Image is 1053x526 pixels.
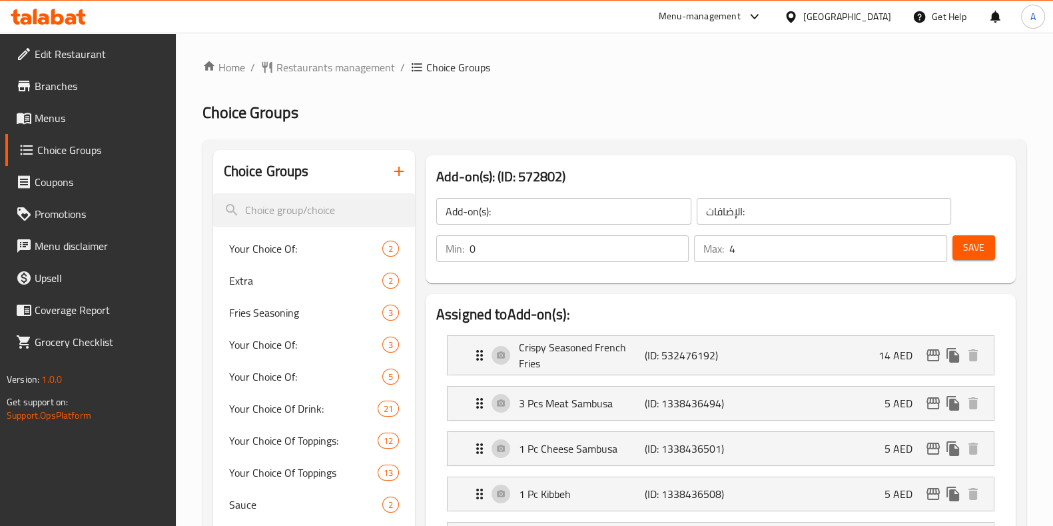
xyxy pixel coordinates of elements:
span: 3 [383,307,398,319]
a: Branches [5,70,176,102]
span: 21 [378,403,398,415]
a: Promotions [5,198,176,230]
li: Expand [436,330,1005,381]
button: duplicate [943,484,963,504]
span: Your Choice Of: [229,369,382,385]
span: 3 [383,339,398,351]
span: Sauce [229,497,382,513]
p: 5 AED [884,395,923,411]
p: (ID: 1338436508) [645,486,729,502]
button: Save [952,235,995,260]
div: Menu-management [659,9,741,25]
span: 2 [383,499,398,511]
div: Expand [448,477,994,511]
span: Menus [35,110,165,126]
h2: Choice Groups [224,161,309,181]
span: 13 [378,467,398,479]
li: / [250,59,255,75]
span: Your Choice Of Toppings: [229,433,378,449]
a: Coupons [5,166,176,198]
span: 2 [383,243,398,255]
div: Your Choice Of:5 [213,361,415,393]
span: Version: [7,371,39,388]
a: Choice Groups [5,134,176,166]
h3: Add-on(s): (ID: 572802) [436,166,1005,187]
span: Coverage Report [35,302,165,318]
span: Save [963,239,984,256]
div: Choices [382,337,399,353]
span: Your Choice Of Toppings [229,465,378,481]
a: Support.OpsPlatform [7,407,91,424]
span: Get support on: [7,393,68,411]
div: Expand [448,336,994,375]
p: (ID: 1338436494) [645,395,729,411]
p: 14 AED [878,347,923,363]
a: Edit Restaurant [5,38,176,70]
button: duplicate [943,345,963,365]
p: 3 Pcs Meat Sambusa [519,395,645,411]
nav: breadcrumb [202,59,1026,75]
span: Coupons [35,174,165,190]
div: Sauce2 [213,489,415,521]
span: Grocery Checklist [35,334,165,350]
span: 5 [383,371,398,383]
span: Upsell [35,270,165,286]
span: Your Choice Of Drink: [229,401,378,417]
h2: Assigned to Add-on(s): [436,305,1005,325]
span: Choice Groups [426,59,490,75]
div: Your Choice Of Drink:21 [213,393,415,425]
span: 12 [378,435,398,447]
span: Choice Groups [202,97,298,127]
a: Grocery Checklist [5,326,176,358]
button: edit [923,393,943,413]
span: Restaurants management [276,59,395,75]
p: 5 AED [884,441,923,457]
div: Expand [448,432,994,465]
span: Menu disclaimer [35,238,165,254]
span: Fries Seasoning [229,305,382,321]
button: duplicate [943,393,963,413]
button: edit [923,484,943,504]
p: (ID: 1338436501) [645,441,729,457]
div: Fries Seasoning3 [213,297,415,329]
p: Max: [703,241,724,257]
span: 2 [383,275,398,287]
button: edit [923,439,943,459]
span: Branches [35,78,165,94]
div: Choices [382,241,399,257]
div: Your Choice Of:2 [213,233,415,265]
div: Choices [378,401,399,417]
p: (ID: 532476192) [645,347,729,363]
a: Menus [5,102,176,134]
button: delete [963,484,983,504]
div: Choices [382,369,399,385]
a: Menu disclaimer [5,230,176,262]
p: Crispy Seasoned French Fries [519,339,645,371]
li: Expand [436,381,1005,426]
p: Min: [446,241,464,257]
span: 1.0.0 [41,371,62,388]
p: 1 Pc Cheese Sambusa [519,441,645,457]
li: Expand [436,471,1005,517]
div: Your Choice Of Toppings13 [213,457,415,489]
a: Restaurants management [260,59,395,75]
button: delete [963,345,983,365]
p: 1 Pc Kibbeh [519,486,645,502]
button: delete [963,439,983,459]
div: Expand [448,387,994,420]
p: 5 AED [884,486,923,502]
span: Choice Groups [37,142,165,158]
div: Choices [378,433,399,449]
li: Expand [436,426,1005,471]
button: duplicate [943,439,963,459]
div: [GEOGRAPHIC_DATA] [803,9,891,24]
div: Choices [382,305,399,321]
div: Your Choice Of Toppings:12 [213,425,415,457]
input: search [213,193,415,227]
span: A [1030,9,1036,24]
li: / [400,59,405,75]
button: delete [963,393,983,413]
button: edit [923,345,943,365]
span: Your Choice Of: [229,241,382,257]
div: Choices [378,465,399,481]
